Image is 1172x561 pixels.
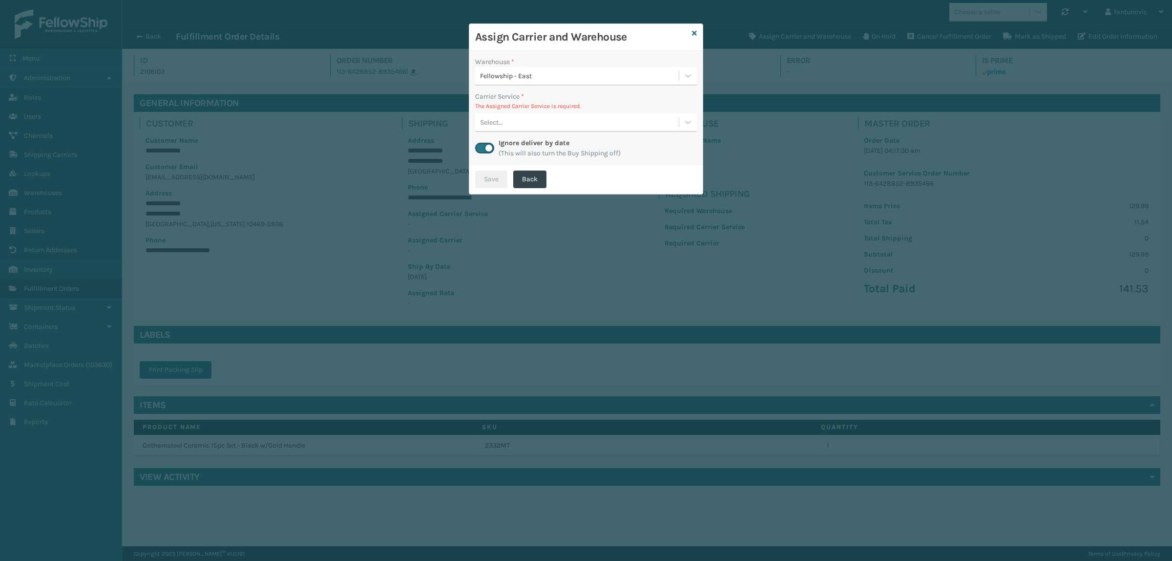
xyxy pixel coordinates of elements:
[480,71,680,81] div: Fellowship - East
[513,171,546,188] button: Back
[475,171,507,188] button: Save
[499,139,569,147] label: Ignore deliver by date
[499,148,621,158] span: (This will also turn the Buy Shipping off)
[475,91,524,102] label: Carrier Service
[480,117,503,128] div: Select...
[475,102,697,110] p: The Assigned Carrier Service is required.
[475,30,688,44] h3: Assign Carrier and Warehouse
[475,57,514,67] label: Warehouse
